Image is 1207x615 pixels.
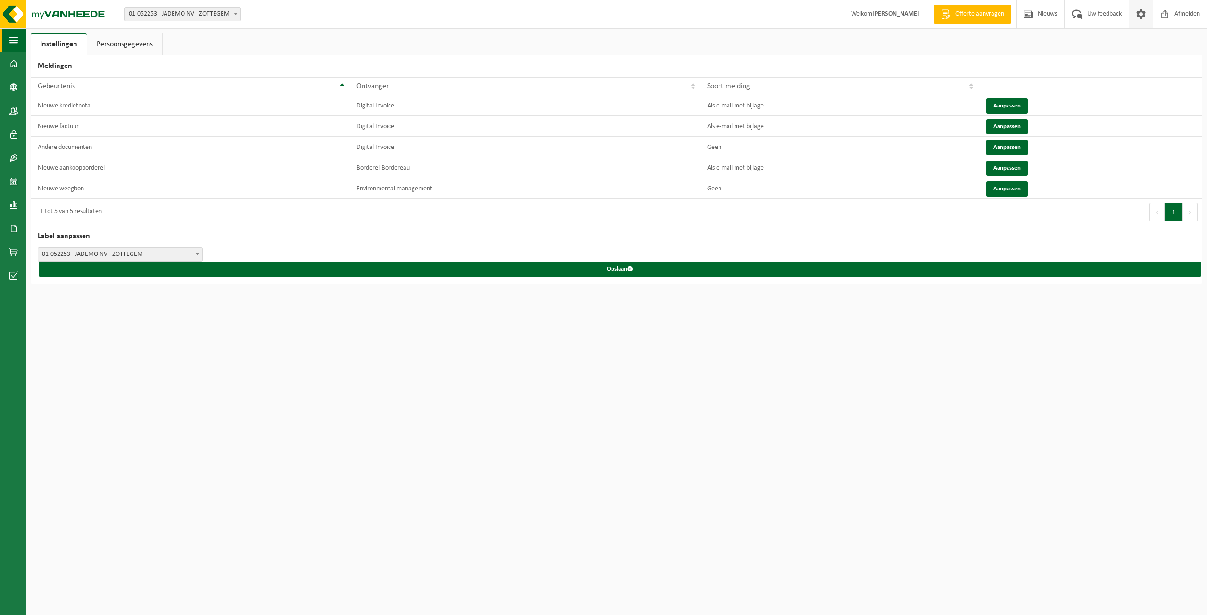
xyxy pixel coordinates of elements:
[31,137,349,157] td: Andere documenten
[124,7,241,21] span: 01-052253 - JADEMO NV - ZOTTEGEM
[38,248,202,261] span: 01-052253 - JADEMO NV - ZOTTEGEM
[1183,203,1198,221] button: Next
[31,178,349,199] td: Nieuwe weegbon
[707,82,750,90] span: Soort melding
[31,225,1202,247] h2: Label aanpassen
[986,140,1028,155] button: Aanpassen
[349,178,700,199] td: Environmental management
[872,10,919,17] strong: [PERSON_NAME]
[700,116,979,137] td: Als e-mail met bijlage
[39,262,1201,277] button: Opslaan
[986,161,1028,176] button: Aanpassen
[38,82,75,90] span: Gebeurtenis
[700,157,979,178] td: Als e-mail met bijlage
[986,119,1028,134] button: Aanpassen
[35,204,102,221] div: 1 tot 5 van 5 resultaten
[349,137,700,157] td: Digital Invoice
[349,95,700,116] td: Digital Invoice
[38,247,203,262] span: 01-052253 - JADEMO NV - ZOTTEGEM
[125,8,240,21] span: 01-052253 - JADEMO NV - ZOTTEGEM
[700,95,979,116] td: Als e-mail met bijlage
[1165,203,1183,221] button: 1
[349,116,700,137] td: Digital Invoice
[700,178,979,199] td: Geen
[87,33,162,55] a: Persoonsgegevens
[31,157,349,178] td: Nieuwe aankoopborderel
[1149,203,1165,221] button: Previous
[986,98,1028,114] button: Aanpassen
[31,33,87,55] a: Instellingen
[31,55,1202,77] h2: Meldingen
[953,9,1007,19] span: Offerte aanvragen
[934,5,1011,24] a: Offerte aanvragen
[700,137,979,157] td: Geen
[986,181,1028,197] button: Aanpassen
[31,95,349,116] td: Nieuwe kredietnota
[349,157,700,178] td: Borderel-Bordereau
[356,82,389,90] span: Ontvanger
[31,116,349,137] td: Nieuwe factuur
